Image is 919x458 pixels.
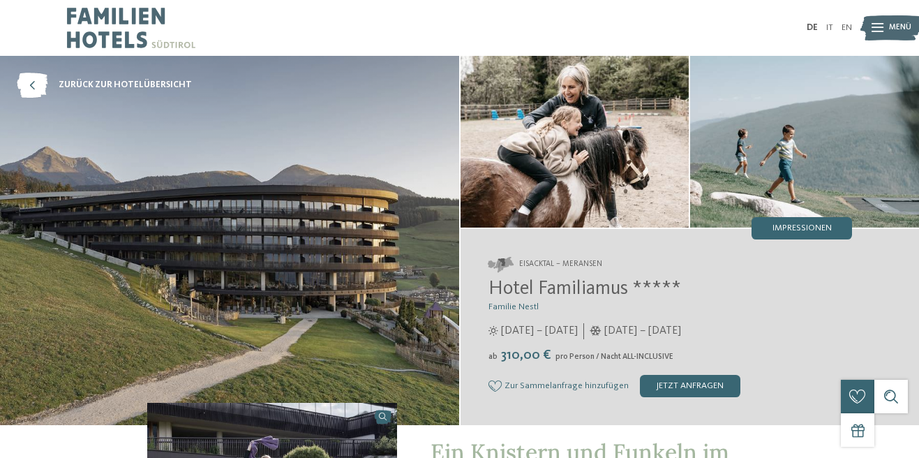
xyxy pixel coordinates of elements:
a: zurück zur Hotelübersicht [17,73,192,98]
span: pro Person / Nacht ALL-INCLUSIVE [555,353,673,361]
div: jetzt anfragen [640,375,740,397]
span: Familie Nestl [488,302,539,311]
a: EN [842,23,852,32]
i: Öffnungszeiten im Winter [590,326,602,336]
span: ab [488,353,498,361]
a: IT [826,23,833,32]
span: Zur Sammelanfrage hinzufügen [505,381,629,391]
span: Menü [889,22,911,34]
span: [DATE] – [DATE] [501,323,578,339]
span: Impressionen [772,224,832,233]
span: [DATE] – [DATE] [604,323,681,339]
span: Eisacktal – Meransen [519,259,602,270]
span: 310,00 € [499,348,554,362]
a: DE [807,23,818,32]
i: Öffnungszeiten im Sommer [488,326,498,336]
img: Das Familienhotel in Meransen [690,56,919,228]
img: Das Familienhotel in Meransen [461,56,689,228]
span: zurück zur Hotelübersicht [59,79,192,91]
